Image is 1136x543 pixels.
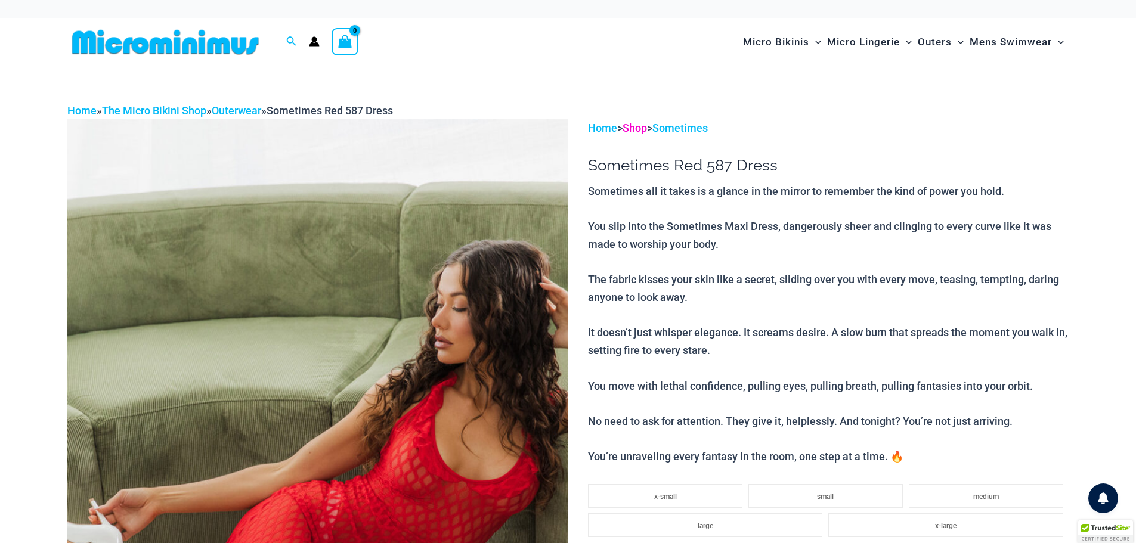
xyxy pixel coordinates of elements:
span: Menu Toggle [952,27,964,57]
span: Mens Swimwear [970,27,1052,57]
span: Menu Toggle [1052,27,1064,57]
p: > > [588,119,1069,137]
a: Micro LingerieMenu ToggleMenu Toggle [824,24,915,60]
p: Sometimes all it takes is a glance in the mirror to remember the kind of power you hold. You slip... [588,182,1069,466]
span: Sometimes Red 587 Dress [267,104,393,117]
li: x-small [588,484,742,508]
span: » » » [67,104,393,117]
a: View Shopping Cart, empty [332,28,359,55]
li: x-large [828,513,1063,537]
span: Micro Bikinis [743,27,809,57]
span: Menu Toggle [809,27,821,57]
a: Home [67,104,97,117]
a: Search icon link [286,35,297,49]
a: Account icon link [309,36,320,47]
span: Outers [918,27,952,57]
h1: Sometimes Red 587 Dress [588,156,1069,175]
div: TrustedSite Certified [1078,520,1133,543]
span: x-large [935,522,957,530]
a: The Micro Bikini Shop [102,104,206,117]
a: Sometimes [652,122,708,134]
img: MM SHOP LOGO FLAT [67,29,264,55]
a: Shop [623,122,647,134]
li: large [588,513,822,537]
span: Micro Lingerie [827,27,900,57]
span: large [698,522,713,530]
span: small [817,492,834,501]
span: x-small [654,492,677,501]
nav: Site Navigation [738,22,1069,62]
a: Home [588,122,617,134]
li: small [748,484,903,508]
a: Micro BikinisMenu ToggleMenu Toggle [740,24,824,60]
a: OutersMenu ToggleMenu Toggle [915,24,967,60]
a: Mens SwimwearMenu ToggleMenu Toggle [967,24,1067,60]
span: medium [973,492,999,501]
li: medium [909,484,1063,508]
a: Outerwear [212,104,261,117]
span: Menu Toggle [900,27,912,57]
